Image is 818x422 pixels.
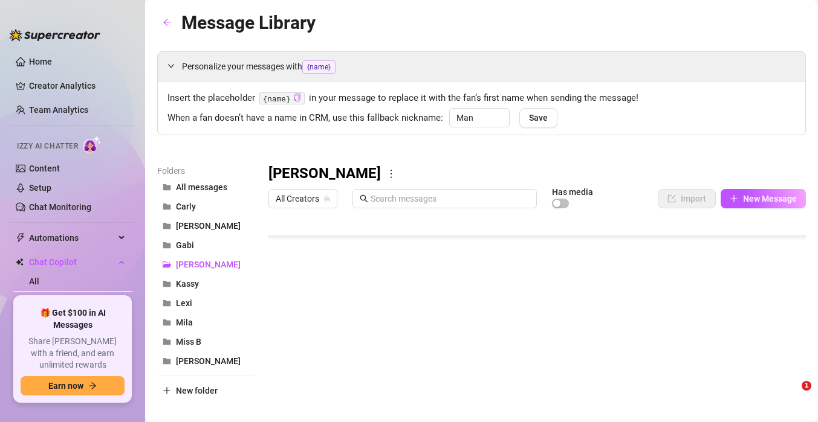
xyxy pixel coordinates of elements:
span: Miss B [176,337,201,347]
span: [PERSON_NAME] [176,260,241,269]
span: When a fan doesn’t have a name in CRM, use this fallback nickname: [167,111,443,126]
span: copy [293,94,301,101]
span: New folder [176,386,218,395]
a: Team Analytics [29,105,88,115]
span: New Message [743,194,797,203]
a: All [29,277,39,286]
a: Content [29,164,60,173]
span: [PERSON_NAME] [176,221,241,231]
button: Miss B [157,332,254,351]
span: plus [163,386,171,395]
img: Chat Copilot [16,258,24,266]
span: Kassy [176,279,199,289]
button: Carly [157,197,254,216]
span: Automations [29,228,115,248]
span: folder [163,280,171,288]
span: All messages [176,182,227,192]
span: 1 [802,381,811,391]
span: folder [163,222,171,230]
span: Gabi [176,240,194,250]
span: folder [163,318,171,327]
span: folder [163,183,171,191]
span: Share [PERSON_NAME] with a friend, and earn unlimited rewards [21,336,125,371]
span: [PERSON_NAME] [176,356,241,366]
button: [PERSON_NAME] [157,255,254,274]
div: Personalize your messages with{name} [158,52,805,81]
button: All messages [157,177,254,197]
span: Carly [176,202,196,211]
span: thunderbolt [16,233,25,243]
span: arrow-right [88,382,97,390]
span: Save [529,113,548,123]
span: Mila [176,318,193,327]
span: folder [163,337,171,346]
article: Message Library [181,8,316,37]
span: 🎁 Get $100 in AI Messages [21,307,125,331]
button: Import [658,189,716,208]
span: folder [163,241,171,249]
span: {name} [302,60,336,74]
span: Insert the placeholder in your message to replace it with the fan’s first name when sending the m... [167,91,796,106]
span: folder [163,357,171,365]
span: arrow-left [163,18,171,27]
span: more [386,168,397,179]
button: New Message [721,189,806,208]
span: folder-open [163,260,171,269]
span: expanded [167,62,175,69]
a: Chat Monitoring [29,202,91,212]
h3: [PERSON_NAME] [268,164,381,184]
button: Save [519,108,557,127]
span: Personalize your messages with [182,60,796,74]
button: Kassy [157,274,254,293]
button: Mila [157,313,254,332]
button: [PERSON_NAME] [157,216,254,235]
span: All Creators [276,190,330,208]
button: Click to Copy [293,94,301,103]
span: Earn now [48,381,83,391]
button: Lexi [157,293,254,313]
code: {name} [259,92,305,105]
iframe: Intercom live chat [777,381,806,410]
input: Search messages [371,192,530,205]
button: Gabi [157,235,254,255]
span: plus [730,194,738,203]
img: logo-BBDzfeDw.svg [10,29,100,41]
button: New folder [157,381,254,400]
span: team [323,195,331,202]
button: Earn nowarrow-right [21,376,125,395]
button: [PERSON_NAME] [157,351,254,371]
article: Has media [552,188,593,196]
span: Izzy AI Chatter [17,141,78,152]
img: AI Chatter [83,136,102,153]
span: folder [163,202,171,211]
a: Setup [29,183,51,193]
span: folder [163,299,171,307]
a: Home [29,57,52,66]
a: Creator Analytics [29,76,126,95]
article: Folders [157,164,254,177]
span: Chat Copilot [29,252,115,272]
span: Lexi [176,298,192,308]
span: search [360,194,368,203]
